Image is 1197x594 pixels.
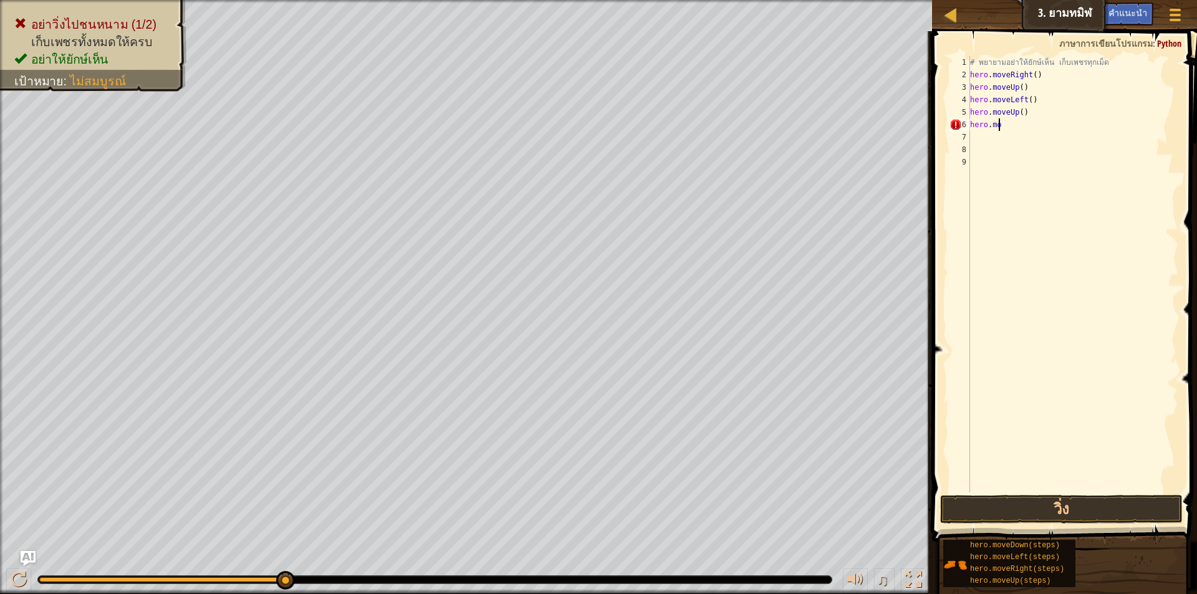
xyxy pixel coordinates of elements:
span: อย่าวิ่งไปชนหนาม (1/2) [31,17,156,31]
span: : [1153,37,1157,49]
button: Ask AI [1069,2,1102,26]
div: 6 [949,118,970,131]
li: เก็บเพชรทั้งหมดให้ครบ [14,33,173,50]
button: ♫ [874,568,895,594]
span: เป้าหมาย [14,74,63,88]
span: Python [1157,37,1181,49]
span: hero.moveRight(steps) [970,565,1064,573]
div: 4 [949,93,970,106]
button: วิ่ง [940,495,1183,524]
li: อย่าให้ยักษ์เห็น [14,50,173,68]
button: สลับเป็นเต็มจอ [901,568,926,594]
span: hero.moveLeft(steps) [970,553,1060,562]
span: ภาษาการเขียนโปรแกรม [1059,37,1153,49]
li: อย่าวิ่งไปชนหนาม [14,16,173,33]
span: ♫ [877,570,889,589]
button: Ctrl + P: Play [6,568,31,594]
div: 5 [949,106,970,118]
span: อย่าให้ยักษ์เห็น [31,52,109,66]
div: 1 [949,56,970,69]
div: 3 [949,81,970,93]
span: Ask AI [1075,7,1096,19]
div: 2 [949,69,970,81]
span: hero.moveDown(steps) [970,541,1060,550]
img: portrait.png [943,553,967,577]
div: 7 [949,131,970,143]
span: ไม่สมบูรณ์ [70,74,126,88]
button: แสดงเมนูเกมส์ [1160,2,1191,32]
span: : [64,74,70,88]
span: เก็บเพชรทั้งหมดให้ครบ [31,35,153,49]
span: hero.moveUp(steps) [970,577,1051,585]
button: ปรับระดับเสียง [843,568,868,594]
span: คำแนะนำ [1108,7,1147,19]
div: 9 [949,156,970,168]
button: Ask AI [21,551,36,566]
div: 8 [949,143,970,156]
